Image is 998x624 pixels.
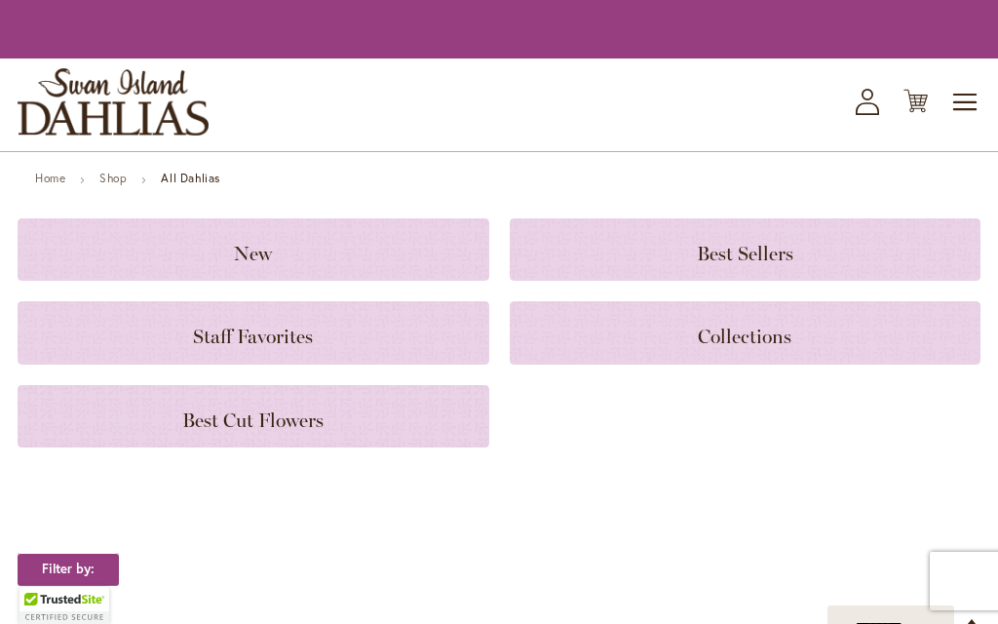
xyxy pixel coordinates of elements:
[234,242,272,265] span: New
[193,325,313,348] span: Staff Favorites
[161,171,220,185] strong: All Dahlias
[35,171,65,185] a: Home
[510,218,981,281] a: Best Sellers
[510,301,981,364] a: Collections
[182,409,324,432] span: Best Cut Flowers
[18,301,489,364] a: Staff Favorites
[18,218,489,281] a: New
[697,242,793,265] span: Best Sellers
[18,553,119,586] strong: Filter by:
[99,171,127,185] a: Shop
[18,385,489,448] a: Best Cut Flowers
[15,555,69,609] iframe: Launch Accessibility Center
[18,68,209,136] a: store logo
[698,325,791,348] span: Collections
